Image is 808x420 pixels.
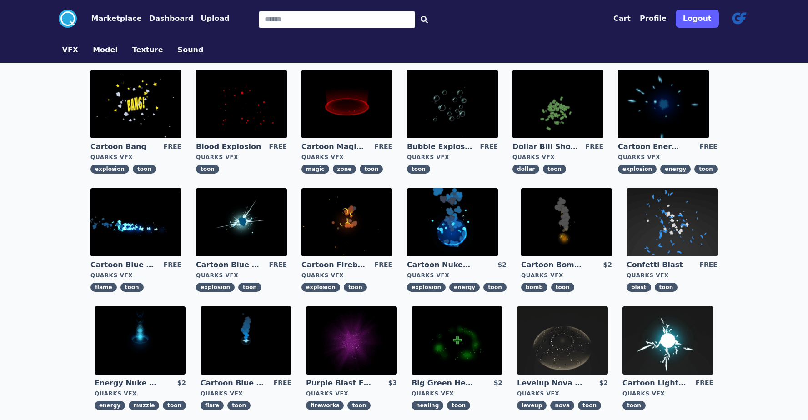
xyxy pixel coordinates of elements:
[201,401,224,410] span: flare
[344,283,367,292] span: toon
[196,188,287,256] img: imgAlt
[517,306,608,375] img: imgAlt
[728,8,750,30] img: profile
[586,142,603,152] div: FREE
[660,165,691,174] span: energy
[676,10,719,28] button: Logout
[407,70,498,138] img: imgAlt
[301,188,392,256] img: imgAlt
[95,378,160,388] a: Energy Nuke Muzzle Flash
[93,45,118,55] button: Model
[95,401,125,410] span: energy
[196,142,261,152] a: Blood Explosion
[521,272,612,279] div: Quarks VFX
[90,260,156,270] a: Cartoon Blue Flamethrower
[622,401,646,410] span: toon
[543,165,566,174] span: toon
[618,165,657,174] span: explosion
[512,165,539,174] span: dollar
[301,260,367,270] a: Cartoon Fireball Explosion
[193,13,229,24] a: Upload
[627,272,718,279] div: Quarks VFX
[90,272,181,279] div: Quarks VFX
[517,401,547,410] span: leveup
[480,142,498,152] div: FREE
[62,45,79,55] button: VFX
[196,260,261,270] a: Cartoon Blue Gas Explosion
[177,378,186,388] div: $2
[306,378,371,388] a: Purple Blast Fireworks
[85,45,125,55] a: Model
[90,154,181,161] div: Quarks VFX
[149,13,194,24] button: Dashboard
[497,260,506,270] div: $2
[622,390,713,397] div: Quarks VFX
[622,378,688,388] a: Cartoon Lightning Ball
[517,378,582,388] a: Levelup Nova Effect
[201,13,229,24] button: Upload
[164,142,181,152] div: FREE
[655,283,678,292] span: toon
[407,272,507,279] div: Quarks VFX
[306,306,397,375] img: imgAlt
[407,188,498,256] img: imgAlt
[618,142,683,152] a: Cartoon Energy Explosion
[77,13,142,24] a: Marketplace
[550,401,574,410] span: nova
[521,283,547,292] span: bomb
[551,283,574,292] span: toon
[676,6,719,31] a: Logout
[301,142,367,152] a: Cartoon Magic Zone
[622,306,713,375] img: imgAlt
[196,70,287,138] img: imgAlt
[90,283,117,292] span: flame
[90,70,181,138] img: imgAlt
[699,260,717,270] div: FREE
[521,260,587,270] a: Cartoon Bomb Fuse
[407,283,446,292] span: explosion
[407,154,498,161] div: Quarks VFX
[599,378,608,388] div: $2
[412,306,502,375] img: imgAlt
[90,188,181,256] img: imgAlt
[90,165,129,174] span: explosion
[347,401,371,410] span: toon
[407,142,472,152] a: Bubble Explosion
[627,283,651,292] span: blast
[447,401,470,410] span: toon
[603,260,612,270] div: $2
[407,165,430,174] span: toon
[699,142,717,152] div: FREE
[301,283,340,292] span: explosion
[171,45,211,55] a: Sound
[412,378,477,388] a: Big Green Healing Effect
[274,378,291,388] div: FREE
[269,142,287,152] div: FREE
[360,165,383,174] span: toon
[201,390,291,397] div: Quarks VFX
[164,260,181,270] div: FREE
[627,188,718,256] img: imgAlt
[196,283,235,292] span: explosion
[696,378,713,388] div: FREE
[227,401,251,410] span: toon
[640,13,667,24] button: Profile
[306,401,344,410] span: fireworks
[407,260,472,270] a: Cartoon Nuke Energy Explosion
[375,260,392,270] div: FREE
[196,165,219,174] span: toon
[301,154,392,161] div: Quarks VFX
[375,142,392,152] div: FREE
[129,401,159,410] span: muzzle
[521,188,612,256] img: imgAlt
[512,154,603,161] div: Quarks VFX
[306,390,397,397] div: Quarks VFX
[618,70,709,138] img: imgAlt
[512,142,578,152] a: Dollar Bill Shower
[388,378,397,388] div: $3
[95,390,186,397] div: Quarks VFX
[694,165,718,174] span: toon
[301,272,392,279] div: Quarks VFX
[142,13,194,24] a: Dashboard
[178,45,204,55] button: Sound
